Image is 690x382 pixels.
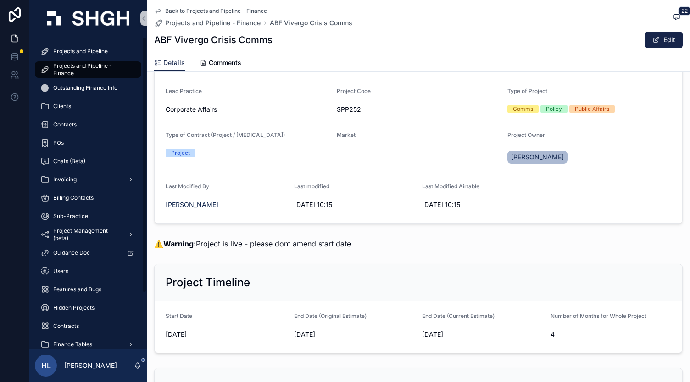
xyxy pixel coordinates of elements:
button: 22 [671,12,683,23]
a: Chats (Beta) [35,153,141,169]
img: App logo [47,11,129,26]
span: HL [41,360,51,371]
span: Finance Tables [53,341,92,348]
div: Policy [546,105,562,113]
a: Billing Contacts [35,190,141,206]
span: [DATE] 10:15 [422,200,543,209]
span: SPP252 [337,105,501,114]
div: scrollable content [29,37,147,349]
span: Clients [53,103,71,110]
span: Guidance Doc [53,249,90,256]
a: Comments [200,55,241,73]
span: Projects and Pipeline [53,48,108,55]
a: Back to Projects and Pipeline - Finance [154,7,267,15]
span: Outstanding Finance Info [53,84,117,92]
span: Type of Contract (Project / [MEDICAL_DATA]) [166,131,285,138]
a: Users [35,263,141,279]
a: Sub-Practice [35,208,141,224]
a: Contracts [35,318,141,334]
a: Project Management (beta) [35,226,141,243]
span: Contracts [53,322,79,330]
span: ⚠️ Project is live - please dont amend start date [154,239,351,248]
a: POs [35,135,141,151]
span: Sub-Practice [53,213,88,220]
span: Project Management (beta) [53,227,120,242]
a: Outstanding Finance Info [35,80,141,96]
button: Edit [645,32,683,48]
a: Details [154,55,185,72]
span: Comments [209,58,241,67]
span: Projects and Pipeline - Finance [53,62,132,77]
span: Start Date [166,312,192,319]
span: Number of Months for Whole Project [551,312,646,319]
span: Details [163,58,185,67]
div: Project [171,149,190,157]
span: POs [53,139,64,147]
a: [PERSON_NAME] [166,200,218,209]
span: Last Modified By [166,183,209,190]
span: Contacts [53,121,77,128]
span: End Date (Original Estimate) [294,312,367,319]
span: Projects and Pipeline - Finance [165,18,261,27]
span: Type of Project [507,87,547,94]
a: Finance Tables [35,336,141,353]
span: Chats (Beta) [53,158,85,165]
span: Features and Bugs [53,286,101,293]
a: Invoicing [35,171,141,188]
a: Hidden Projects [35,300,141,316]
span: Project Code [337,87,371,94]
span: [DATE] [166,330,287,339]
span: Market [337,131,356,138]
a: ABF Vivergo Crisis Comms [270,18,352,27]
span: [DATE] 10:15 [294,200,415,209]
a: Projects and Pipeline - Finance [154,18,261,27]
a: Clients [35,98,141,115]
a: Features and Bugs [35,281,141,298]
strong: Warning: [163,239,196,248]
span: Hidden Projects [53,304,95,311]
p: [PERSON_NAME] [64,361,117,370]
span: [PERSON_NAME] [511,153,564,162]
a: Guidance Doc [35,245,141,261]
div: Comms [513,105,533,113]
a: Projects and Pipeline [35,43,141,60]
span: End Date (Current Estimate) [422,312,495,319]
h1: ABF Vivergo Crisis Comms [154,33,273,46]
span: Project Owner [507,131,545,138]
span: Users [53,267,68,275]
h2: Project Timeline [166,275,250,290]
span: Last modified [294,183,329,190]
div: Public Affairs [575,105,609,113]
span: Billing Contacts [53,194,94,202]
span: Back to Projects and Pipeline - Finance [165,7,267,15]
span: [DATE] [294,330,415,339]
a: Contacts [35,116,141,133]
a: [PERSON_NAME] [507,151,568,164]
span: Last Modified Airtable [422,183,479,190]
a: Projects and Pipeline - Finance [35,61,141,78]
span: Corporate Affairs [166,105,217,114]
span: Lead Practice [166,87,202,94]
span: Invoicing [53,176,77,183]
span: 4 [551,330,672,339]
span: [DATE] [422,330,543,339]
